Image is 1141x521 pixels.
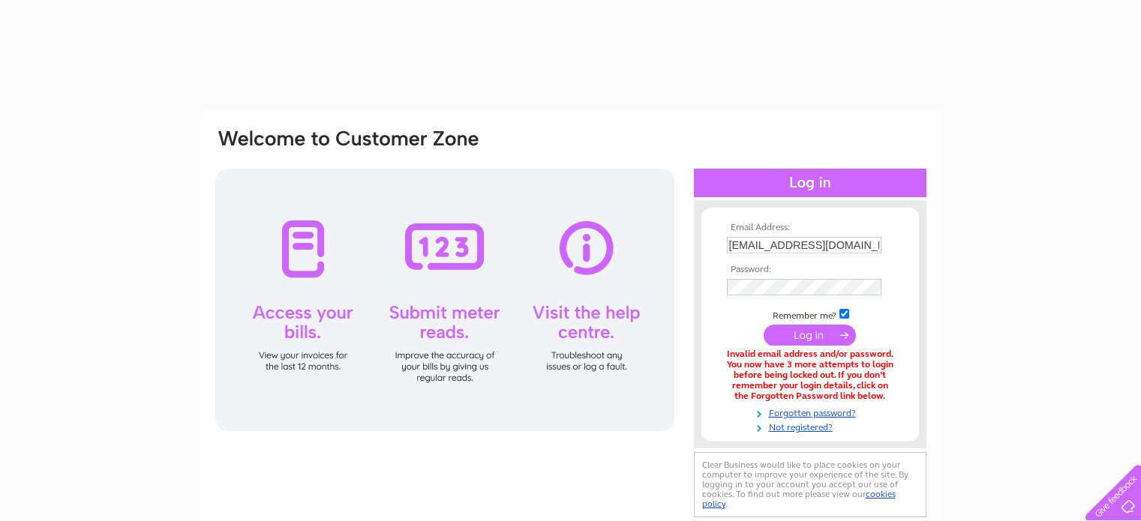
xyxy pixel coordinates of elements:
[764,325,856,346] input: Submit
[723,223,897,233] th: Email Address:
[727,405,897,419] a: Forgotten password?
[727,349,893,401] div: Invalid email address and/or password. You now have 3 more attempts to login before being locked ...
[723,265,897,275] th: Password:
[702,489,896,509] a: cookies policy
[723,307,897,322] td: Remember me?
[694,452,926,517] div: Clear Business would like to place cookies on your computer to improve your experience of the sit...
[727,419,897,433] a: Not registered?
